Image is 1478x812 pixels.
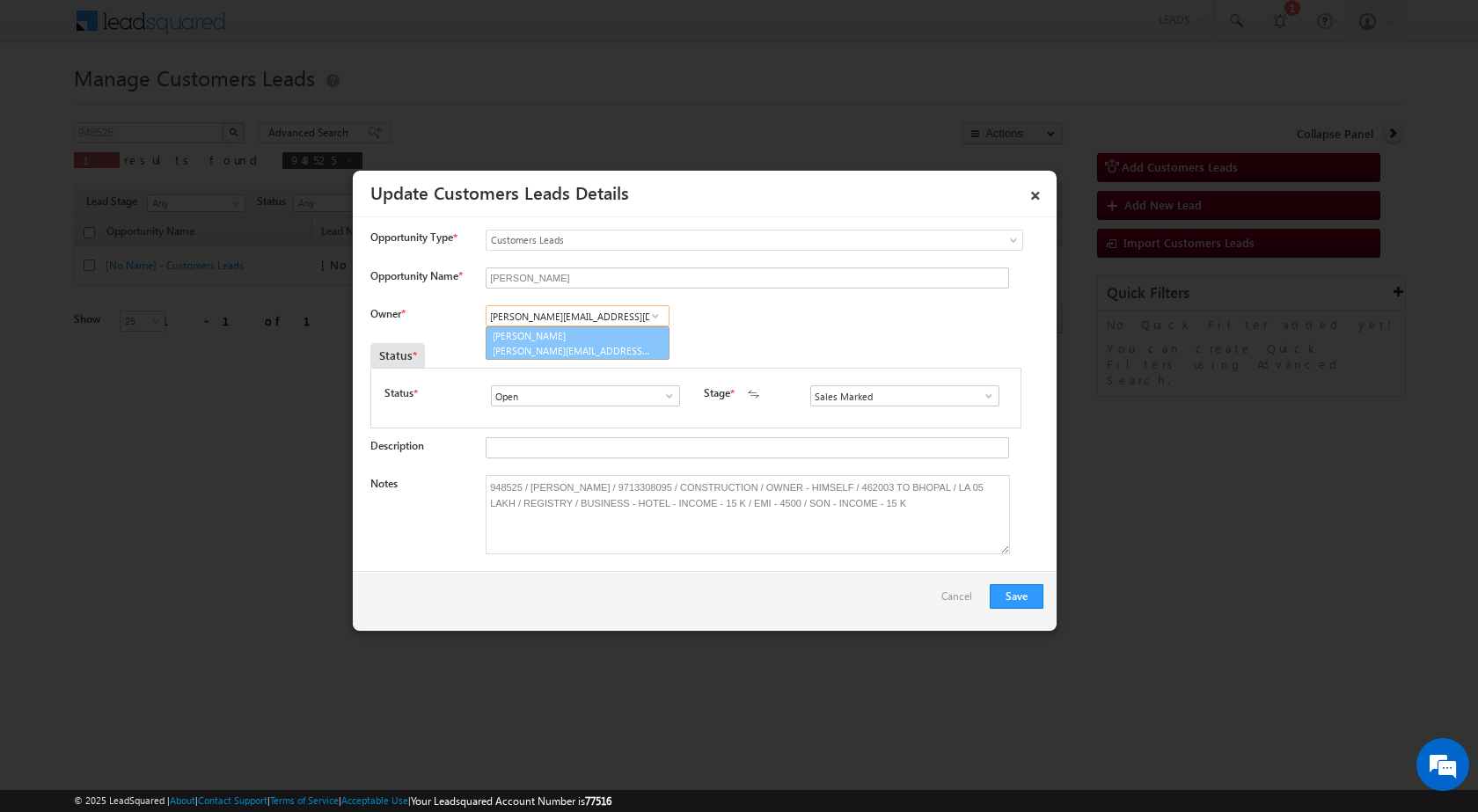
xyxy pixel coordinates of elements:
[370,269,462,282] label: Opportunity Name
[370,477,398,490] label: Notes
[810,385,999,406] input: Type to Search
[585,794,611,808] span: 77516
[370,307,405,320] label: Owner
[370,439,424,452] label: Description
[198,794,267,806] a: Contact Support
[341,794,408,806] a: Acceptable Use
[644,307,666,325] a: Show All Items
[486,326,669,360] a: [PERSON_NAME]
[486,305,669,326] input: Type to Search
[487,232,951,248] span: Customers Leads
[23,163,321,527] textarea: Type your message and hit 'Enter'
[74,793,611,809] span: © 2025 LeadSquared | | | | |
[289,9,331,51] div: Minimize live chat window
[493,344,651,357] span: [PERSON_NAME][EMAIL_ADDRESS][DOMAIN_NAME]
[384,385,413,401] label: Status
[270,794,339,806] a: Terms of Service
[370,179,629,204] a: Update Customers Leads Details
[1021,177,1050,208] a: ×
[91,92,296,115] div: Chat with us now
[990,584,1043,609] button: Save
[486,230,1023,251] a: Customers Leads
[170,794,195,806] a: About
[370,230,453,245] span: Opportunity Type
[30,92,74,115] img: d_60004797649_company_0_60004797649
[370,343,425,368] div: Status
[411,794,611,808] span: Your Leadsquared Account Number is
[654,387,676,405] a: Show All Items
[704,385,730,401] label: Stage
[941,584,981,618] a: Cancel
[491,385,680,406] input: Type to Search
[239,542,319,566] em: Start Chat
[973,387,995,405] a: Show All Items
